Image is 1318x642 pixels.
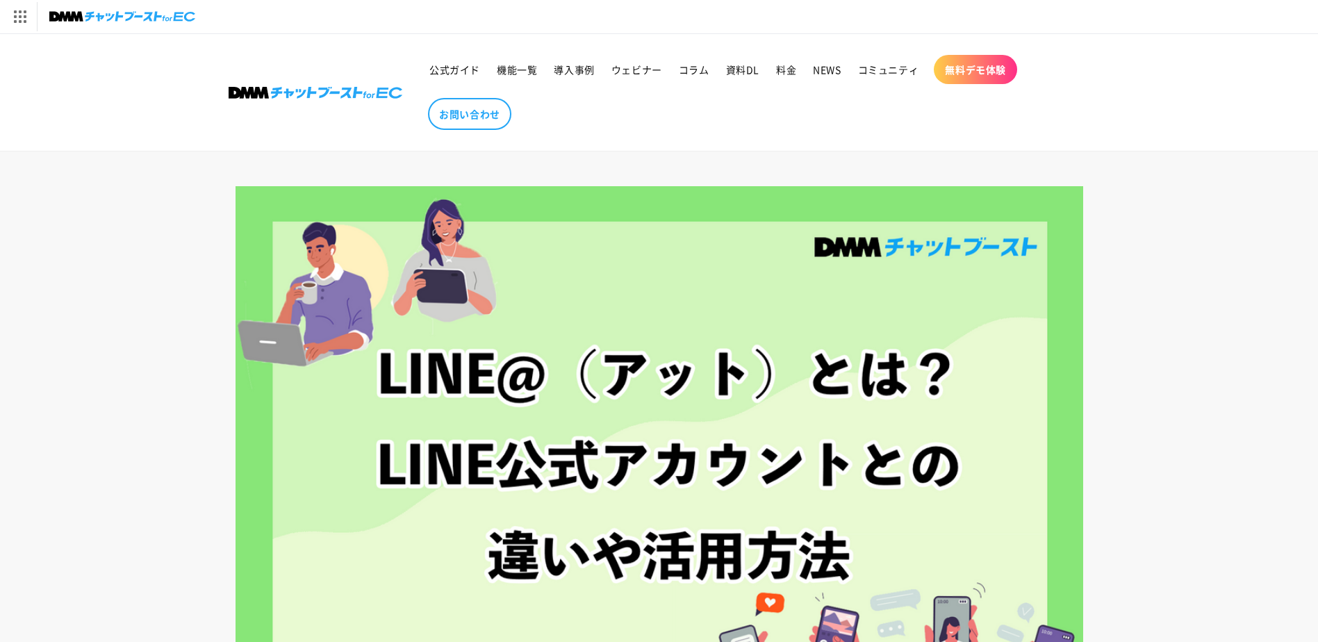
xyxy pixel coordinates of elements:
[726,63,759,76] span: 資料DL
[679,63,709,76] span: コラム
[603,55,670,84] a: ウェビナー
[497,63,537,76] span: 機能一覧
[850,55,928,84] a: コミュニティ
[554,63,594,76] span: 導入事例
[429,63,480,76] span: 公式ガイド
[805,55,849,84] a: NEWS
[49,7,195,26] img: チャットブーストforEC
[611,63,662,76] span: ウェビナー
[718,55,768,84] a: 資料DL
[439,108,500,120] span: お問い合わせ
[421,55,488,84] a: 公式ガイド
[229,87,402,99] img: 株式会社DMM Boost
[776,63,796,76] span: 料金
[934,55,1017,84] a: 無料デモ体験
[813,63,841,76] span: NEWS
[2,2,37,31] img: サービス
[858,63,919,76] span: コミュニティ
[670,55,718,84] a: コラム
[545,55,602,84] a: 導入事例
[768,55,805,84] a: 料金
[488,55,545,84] a: 機能一覧
[945,63,1006,76] span: 無料デモ体験
[428,98,511,130] a: お問い合わせ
